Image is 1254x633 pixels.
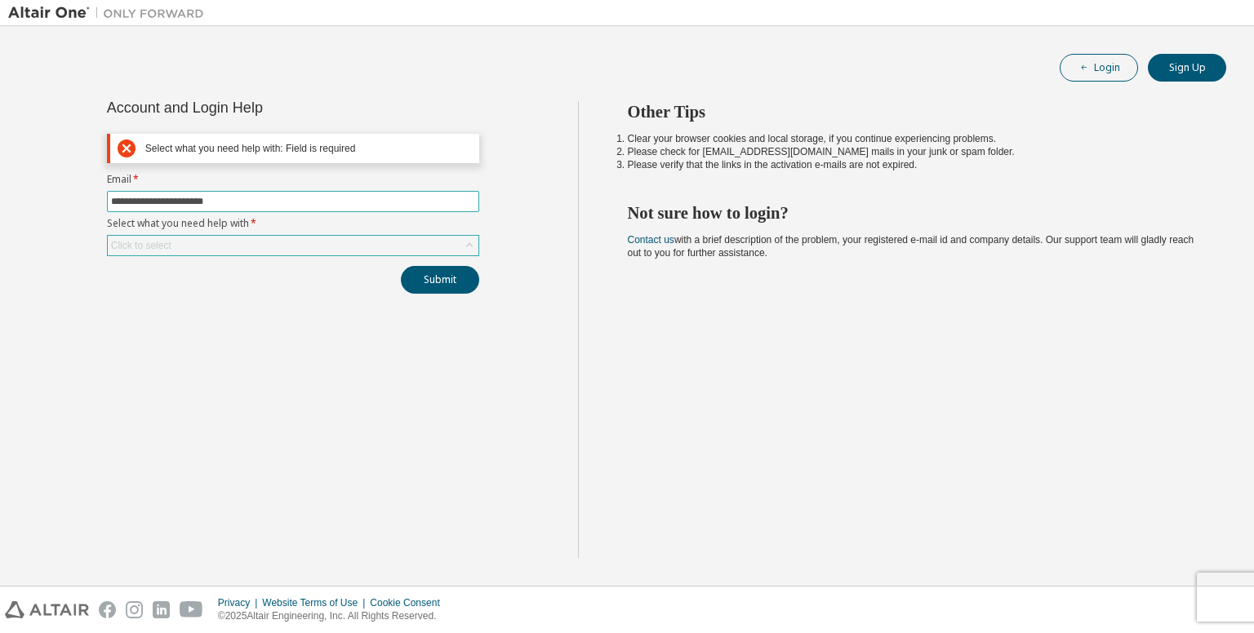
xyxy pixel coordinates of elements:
[628,202,1198,224] h2: Not sure how to login?
[145,143,472,155] div: Select what you need help with: Field is required
[401,266,479,294] button: Submit
[628,234,1194,259] span: with a brief description of the problem, your registered e-mail id and company details. Our suppo...
[99,601,116,618] img: facebook.svg
[370,596,449,609] div: Cookie Consent
[628,234,674,246] a: Contact us
[218,609,450,623] p: © 2025 Altair Engineering, Inc. All Rights Reserved.
[262,596,370,609] div: Website Terms of Use
[8,5,212,21] img: Altair One
[111,239,171,252] div: Click to select
[107,101,405,114] div: Account and Login Help
[153,601,170,618] img: linkedin.svg
[1060,54,1138,82] button: Login
[628,145,1198,158] li: Please check for [EMAIL_ADDRESS][DOMAIN_NAME] mails in your junk or spam folder.
[628,158,1198,171] li: Please verify that the links in the activation e-mails are not expired.
[5,601,89,618] img: altair_logo.svg
[108,236,478,255] div: Click to select
[1148,54,1226,82] button: Sign Up
[628,101,1198,122] h2: Other Tips
[628,132,1198,145] li: Clear your browser cookies and local storage, if you continue experiencing problems.
[218,596,262,609] div: Privacy
[107,217,479,230] label: Select what you need help with
[126,601,143,618] img: instagram.svg
[180,601,203,618] img: youtube.svg
[107,173,479,186] label: Email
